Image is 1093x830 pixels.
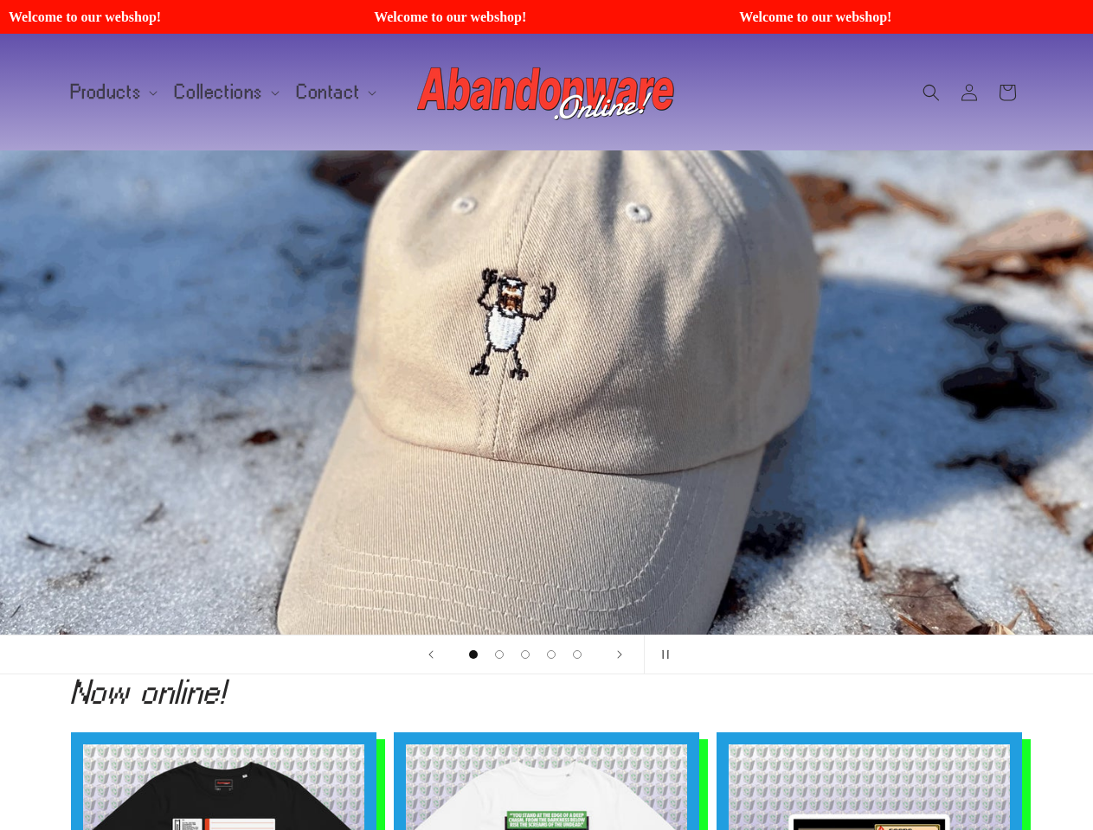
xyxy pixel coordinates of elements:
a: Abandonware [410,51,683,133]
button: Next slide [601,635,639,674]
h2: Now online! [71,678,1023,705]
span: Products [71,85,142,100]
summary: Contact [286,74,383,111]
button: Load slide 2 of 5 [486,642,512,667]
summary: Search [912,73,950,112]
span: Contact [297,85,360,100]
button: Load slide 4 of 5 [538,642,564,667]
span: Welcome to our webshop! [737,9,1080,25]
button: Previous slide [412,635,450,674]
button: Load slide 5 of 5 [564,642,590,667]
span: Welcome to our webshop! [371,9,714,25]
summary: Collections [164,74,286,111]
img: Abandonware [417,58,677,127]
button: Load slide 3 of 5 [512,642,538,667]
button: Pause slideshow [644,635,682,674]
span: Welcome to our webshop! [6,9,349,25]
button: Load slide 1 of 5 [460,642,486,667]
span: Collections [175,85,263,100]
summary: Products [61,74,165,111]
